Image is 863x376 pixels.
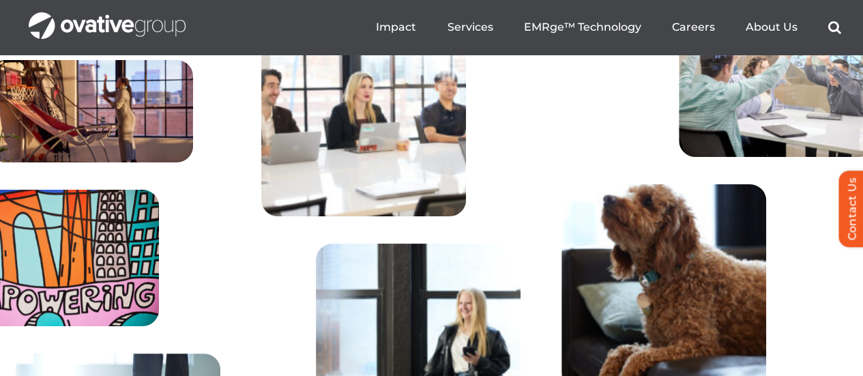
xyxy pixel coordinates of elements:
[523,20,641,34] a: EMRge™ Technology
[261,12,466,216] img: Home – Careers 5
[671,20,714,34] a: Careers
[376,20,416,34] a: Impact
[828,20,840,34] a: Search
[29,11,186,24] a: OG_Full_horizontal_WHT
[376,5,840,49] nav: Menu
[447,20,493,34] a: Services
[745,20,797,34] a: About Us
